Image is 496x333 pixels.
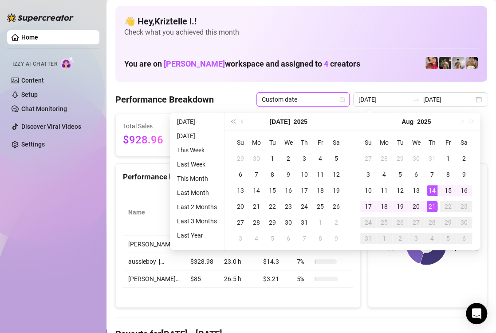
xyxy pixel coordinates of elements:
[379,217,390,228] div: 25
[328,135,344,151] th: Sa
[456,230,472,246] td: 2025-09-06
[328,230,344,246] td: 2025-08-09
[360,182,376,198] td: 2025-08-10
[427,217,437,228] div: 28
[267,185,278,196] div: 15
[395,217,405,228] div: 26
[376,135,392,151] th: Mo
[173,145,220,155] li: This Week
[232,166,248,182] td: 2025-07-06
[296,135,312,151] th: Th
[248,182,264,198] td: 2025-07-14
[312,182,328,198] td: 2025-07-18
[443,201,453,212] div: 22
[328,166,344,182] td: 2025-07-12
[299,201,310,212] div: 24
[280,135,296,151] th: We
[283,201,294,212] div: 23
[283,169,294,180] div: 9
[339,97,345,102] span: calendar
[123,121,196,131] span: Total Sales
[459,217,469,228] div: 30
[296,230,312,246] td: 2025-08-07
[395,169,405,180] div: 5
[312,214,328,230] td: 2025-08-01
[363,153,374,164] div: 27
[248,135,264,151] th: Mo
[427,153,437,164] div: 31
[296,166,312,182] td: 2025-07-10
[376,230,392,246] td: 2025-09-01
[360,230,376,246] td: 2025-08-31
[21,123,81,130] a: Discover Viral Videos
[413,96,420,103] span: to
[264,151,280,166] td: 2025-07-01
[264,182,280,198] td: 2025-07-15
[328,151,344,166] td: 2025-07-05
[379,201,390,212] div: 18
[283,153,294,164] div: 2
[173,187,220,198] li: Last Month
[296,214,312,230] td: 2025-07-31
[267,201,278,212] div: 22
[115,93,214,106] h4: Performance Breakdown
[363,201,374,212] div: 17
[360,198,376,214] td: 2025-08-17
[185,253,219,270] td: $328.98
[219,270,258,288] td: 26.5 h
[411,169,421,180] div: 6
[248,166,264,182] td: 2025-07-07
[413,96,420,103] span: swap-right
[173,116,220,127] li: [DATE]
[440,166,456,182] td: 2025-08-08
[408,166,424,182] td: 2025-08-06
[283,185,294,196] div: 16
[124,59,360,69] h1: You are on workspace and assigned to creators
[331,153,342,164] div: 5
[299,233,310,244] div: 7
[258,270,291,288] td: $3.21
[264,214,280,230] td: 2025-07-29
[331,201,342,212] div: 26
[363,217,374,228] div: 24
[328,182,344,198] td: 2025-07-19
[424,182,440,198] td: 2025-08-14
[173,131,220,141] li: [DATE]
[251,169,262,180] div: 7
[376,214,392,230] td: 2025-08-25
[312,166,328,182] td: 2025-07-11
[232,198,248,214] td: 2025-07-20
[299,217,310,228] div: 31
[440,151,456,166] td: 2025-08-01
[363,185,374,196] div: 10
[312,151,328,166] td: 2025-07-04
[128,207,173,217] span: Name
[417,113,431,131] button: Choose a year
[331,185,342,196] div: 19
[328,214,344,230] td: 2025-08-02
[424,214,440,230] td: 2025-08-28
[7,13,74,22] img: logo-BBDzfeDw.svg
[123,236,185,253] td: [PERSON_NAME]…
[379,233,390,244] div: 1
[21,91,38,98] a: Setup
[232,151,248,166] td: 2025-06-29
[395,201,405,212] div: 19
[392,166,408,182] td: 2025-08-05
[267,233,278,244] div: 5
[395,233,405,244] div: 2
[312,198,328,214] td: 2025-07-25
[173,216,220,226] li: Last 3 Months
[360,151,376,166] td: 2025-07-27
[358,95,409,104] input: Start date
[235,217,246,228] div: 27
[283,217,294,228] div: 30
[312,135,328,151] th: Fr
[465,57,478,69] img: Aussieboy_jfree
[459,153,469,164] div: 2
[331,217,342,228] div: 2
[280,230,296,246] td: 2025-08-06
[267,169,278,180] div: 8
[235,185,246,196] div: 13
[408,135,424,151] th: We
